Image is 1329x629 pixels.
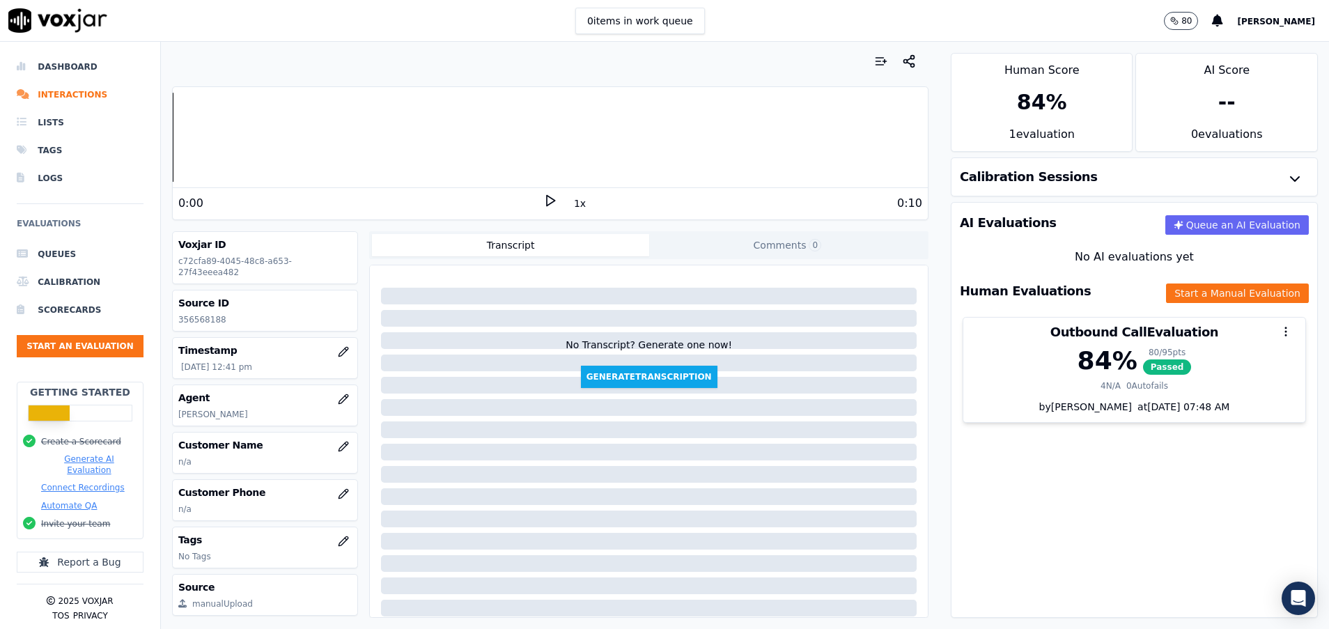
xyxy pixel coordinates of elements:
button: Connect Recordings [41,482,125,493]
div: at [DATE] 07:48 AM [1132,400,1229,414]
div: 0 evaluation s [1136,126,1317,151]
div: 1 evaluation [951,126,1133,151]
h2: Getting Started [30,385,130,399]
p: [DATE] 12:41 pm [181,362,352,373]
h3: Source ID [178,296,352,310]
button: 80 [1164,12,1198,30]
button: Invite your team [41,518,110,529]
button: TOS [52,610,69,621]
h6: Evaluations [17,215,143,240]
div: 80 / 95 pts [1143,347,1192,358]
a: Queues [17,240,143,268]
div: 0:10 [897,195,922,212]
div: 0:00 [178,195,203,212]
span: [PERSON_NAME] [1237,17,1315,26]
button: Transcript [372,234,648,256]
p: 80 [1181,15,1192,26]
div: -- [1218,90,1236,115]
a: Tags [17,137,143,164]
p: c72cfa89-4045-48c8-a653-27f43eeea482 [178,256,352,278]
a: Calibration [17,268,143,296]
span: Passed [1143,359,1192,375]
button: Generate AI Evaluation [41,453,137,476]
span: 0 [809,239,821,251]
p: No Tags [178,551,352,562]
button: Report a Bug [17,552,143,573]
p: 356568188 [178,314,352,325]
p: 2025 Voxjar [58,596,113,607]
button: Start a Manual Evaluation [1166,284,1309,303]
h3: Calibration Sessions [960,171,1098,183]
div: 84 % [1078,347,1137,375]
button: 0items in work queue [575,8,705,34]
div: No AI evaluations yet [963,249,1306,265]
p: n/a [178,504,352,515]
a: Lists [17,109,143,137]
div: Open Intercom Messenger [1282,582,1315,615]
div: 0 Autofails [1126,380,1168,391]
a: Scorecards [17,296,143,324]
h3: Source [178,580,352,594]
div: Human Score [951,54,1133,79]
button: 1x [571,194,589,213]
div: by [PERSON_NAME] [963,400,1305,422]
h3: Customer Phone [178,486,352,499]
h3: AI Evaluations [960,217,1057,229]
h3: Customer Name [178,438,352,452]
h3: Human Evaluations [960,285,1091,297]
button: Create a Scorecard [41,436,121,447]
button: GenerateTranscription [581,366,717,388]
button: Privacy [73,610,108,621]
button: [PERSON_NAME] [1237,13,1329,29]
div: No Transcript? Generate one now! [566,338,732,366]
div: 84 % [1017,90,1067,115]
h3: Tags [178,533,352,547]
div: manualUpload [192,598,253,609]
button: Start an Evaluation [17,335,143,357]
p: n/a [178,456,352,467]
a: Logs [17,164,143,192]
button: 80 [1164,12,1212,30]
img: voxjar logo [8,8,107,33]
h3: Agent [178,391,352,405]
a: Interactions [17,81,143,109]
a: Dashboard [17,53,143,81]
button: Queue an AI Evaluation [1165,215,1309,235]
p: [PERSON_NAME] [178,409,352,420]
h3: Voxjar ID [178,238,352,251]
button: Automate QA [41,500,97,511]
button: Comments [649,234,926,256]
h3: Timestamp [178,343,352,357]
div: 4 N/A [1101,380,1121,391]
div: AI Score [1136,54,1317,79]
